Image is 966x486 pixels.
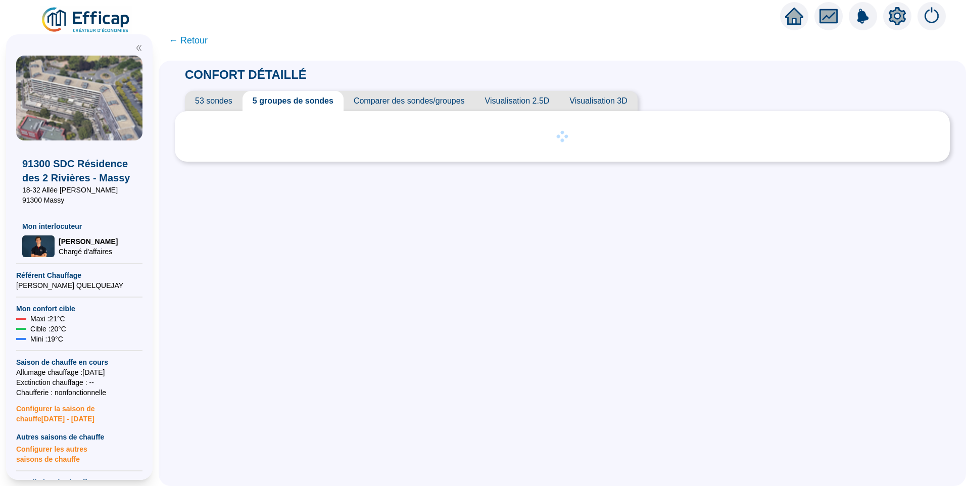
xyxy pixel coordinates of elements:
[175,68,317,81] span: CONFORT DÉTAILLÉ
[169,33,208,47] span: ← Retour
[30,314,65,324] span: Maxi : 21 °C
[344,91,475,111] span: Comparer des sondes/groupes
[22,157,136,185] span: 91300 SDC Résidence des 2 Rivières - Massy
[16,377,142,387] span: Exctinction chauffage : --
[22,185,136,205] span: 18-32 Allée [PERSON_NAME] 91300 Massy
[30,324,66,334] span: Cible : 20 °C
[243,91,344,111] span: 5 groupes de sondes
[16,304,142,314] span: Mon confort cible
[40,6,132,34] img: efficap energie logo
[785,7,803,25] span: home
[16,280,142,290] span: [PERSON_NAME] QUELQUEJAY
[16,270,142,280] span: Référent Chauffage
[16,442,142,464] span: Configurer les autres saisons de chauffe
[16,367,142,377] span: Allumage chauffage : [DATE]
[16,398,142,424] span: Configurer la saison de chauffe [DATE] - [DATE]
[475,91,560,111] span: Visualisation 2.5D
[185,91,243,111] span: 53 sondes
[22,235,55,257] img: Chargé d'affaires
[888,7,906,25] span: setting
[917,2,946,30] img: alerts
[59,236,118,247] span: [PERSON_NAME]
[819,7,838,25] span: fund
[16,432,142,442] span: Autres saisons de chauffe
[59,247,118,257] span: Chargé d'affaires
[22,221,136,231] span: Mon interlocuteur
[135,44,142,52] span: double-left
[559,91,637,111] span: Visualisation 3D
[16,357,142,367] span: Saison de chauffe en cours
[849,2,877,30] img: alerts
[30,334,63,344] span: Mini : 19 °C
[16,387,142,398] span: Chaufferie : non fonctionnelle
